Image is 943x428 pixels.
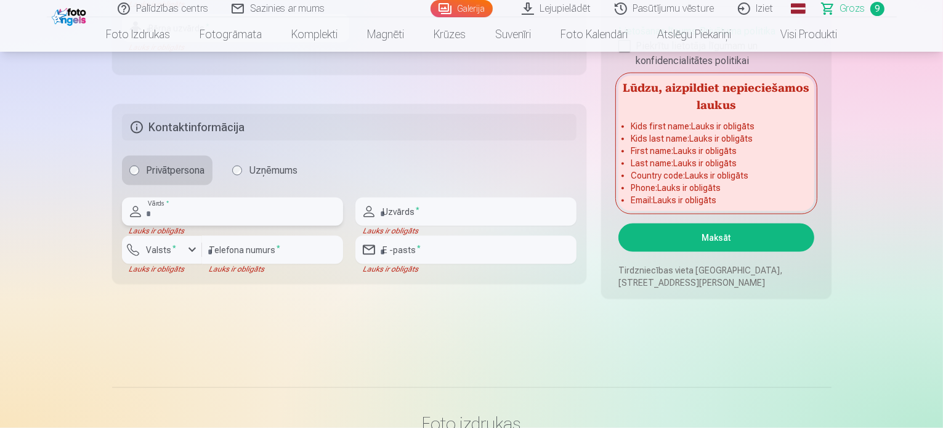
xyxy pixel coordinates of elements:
[631,120,801,132] li: Kids first name : Lauks ir obligāts
[277,17,352,52] a: Komplekti
[122,264,202,274] div: Lauks ir obligāts
[122,226,343,236] div: Lauks ir obligāts
[631,182,801,194] li: Phone : Lauks ir obligāts
[202,264,343,274] div: Lauks ir obligāts
[355,226,577,236] div: Lauks ir obligāts
[546,17,642,52] a: Foto kalendāri
[631,169,801,182] li: Country code : Lauks ir obligāts
[870,2,884,16] span: 9
[129,166,139,176] input: Privātpersona
[122,114,577,141] h5: Kontaktinformācija
[840,1,865,16] span: Grozs
[232,166,242,176] input: Uzņēmums
[480,17,546,52] a: Suvenīri
[419,17,480,52] a: Krūzes
[631,132,801,145] li: Kids last name : Lauks ir obligāts
[355,264,577,274] div: Lauks ir obligāts
[631,145,801,157] li: First name : Lauks ir obligāts
[642,17,746,52] a: Atslēgu piekariņi
[746,17,852,52] a: Visi produkti
[122,156,212,185] label: Privātpersona
[122,236,202,264] button: Valsts*
[52,5,89,26] img: /fa1
[618,224,814,252] button: Maksāt
[618,76,814,115] h5: Lūdzu, aizpildiet nepieciešamos laukus
[185,17,277,52] a: Fotogrāmata
[142,244,182,256] label: Valsts
[352,17,419,52] a: Magnēti
[618,39,814,68] label: Piekrītu lietotāja līgumam un konfidencialitātes politikai
[631,157,801,169] li: Last name : Lauks ir obligāts
[225,156,306,185] label: Uzņēmums
[631,194,801,206] li: Email : Lauks ir obligāts
[91,17,185,52] a: Foto izdrukas
[618,264,814,289] p: Tirdzniecības vieta [GEOGRAPHIC_DATA], [STREET_ADDRESS][PERSON_NAME]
